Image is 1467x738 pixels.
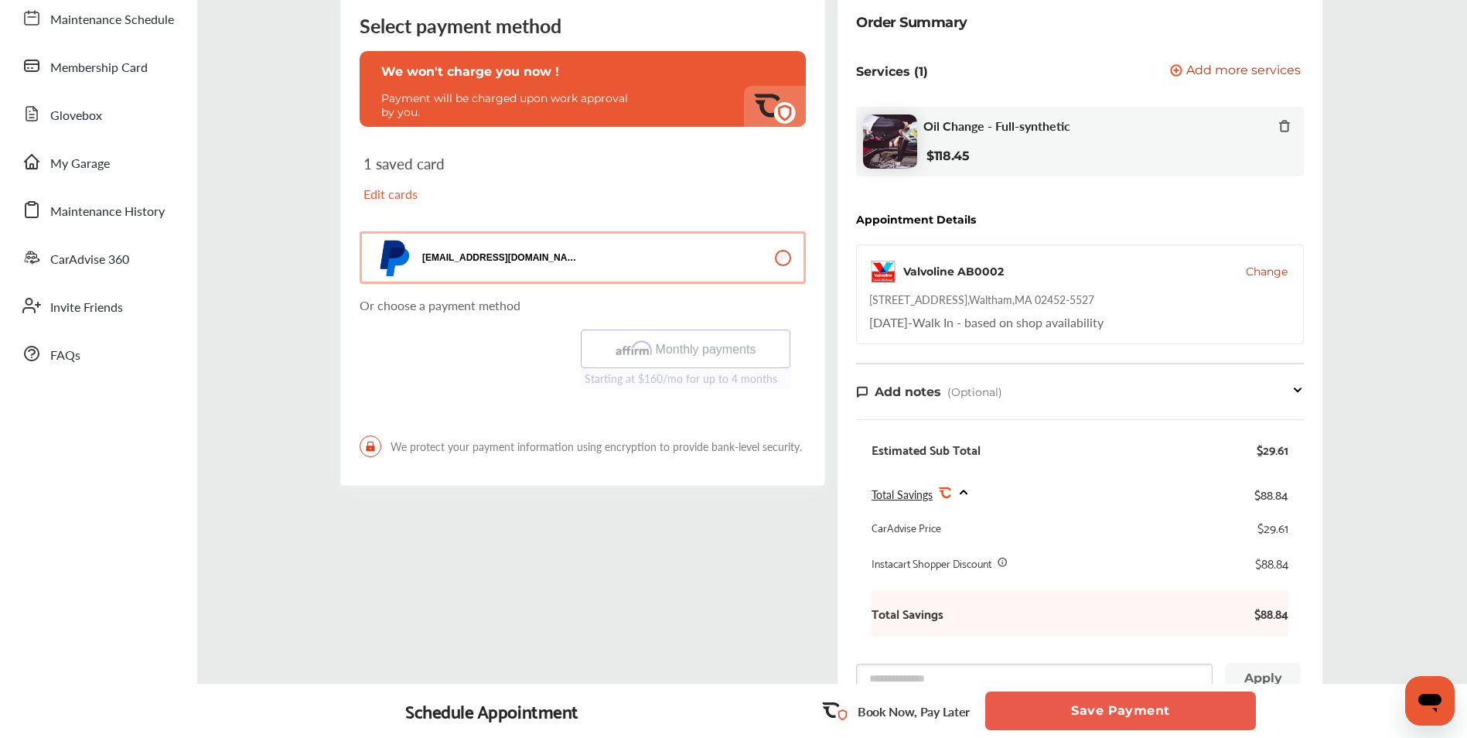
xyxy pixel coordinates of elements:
[1186,64,1301,79] span: Add more services
[14,46,182,86] a: Membership Card
[875,384,941,399] span: Add notes
[360,296,806,314] p: Or choose a payment method
[1255,555,1288,571] div: $88.84
[872,487,933,502] span: Total Savings
[985,692,1256,730] button: Save Payment
[50,298,123,318] span: Invite Friends
[363,155,574,215] div: 1 saved card
[360,436,806,457] span: We protect your payment information using encryption to provide bank-level security.
[903,264,1004,279] div: Valvoline AB0002
[1405,676,1455,726] iframe: Button to launch messaging window
[872,606,943,621] b: Total Savings
[1242,606,1288,621] b: $88.84
[858,702,970,720] p: Book Now, Pay Later
[360,330,569,419] iframe: PayPal
[14,142,182,182] a: My Garage
[926,149,970,163] b: $118.45
[360,436,381,457] img: LockIcon.bb451512.svg
[1170,64,1304,79] a: Add more services
[947,385,1002,399] span: (Optional)
[50,202,165,222] span: Maintenance History
[14,237,182,278] a: CarAdvise 360
[869,313,908,331] span: [DATE]
[872,520,941,535] div: CarAdvise Price
[50,346,80,366] span: FAQs
[872,442,981,457] div: Estimated Sub Total
[1254,483,1288,504] div: $88.84
[856,385,868,398] img: note-icon.db9493fa.svg
[14,190,182,230] a: Maintenance History
[14,285,182,326] a: Invite Friends
[869,258,897,285] img: logo-valvoline.png
[856,64,928,79] p: Services (1)
[1225,663,1301,694] button: Apply
[1257,520,1288,535] div: $29.61
[422,252,577,263] p: [EMAIL_ADDRESS][DOMAIN_NAME]
[360,12,806,39] div: Select payment method
[856,12,967,33] div: Order Summary
[863,114,917,169] img: oil-change-thumb.jpg
[856,214,976,226] div: Appointment Details
[50,154,110,174] span: My Garage
[923,118,1070,133] span: Oil Change - Full-synthetic
[381,91,636,119] p: Payment will be charged upon work approval by you.
[405,700,578,722] div: Schedule Appointment
[1170,64,1301,79] button: Add more services
[360,231,806,284] button: [EMAIL_ADDRESS][DOMAIN_NAME]
[381,64,784,79] p: We won't charge you now !
[908,313,913,331] span: -
[1257,442,1288,457] div: $29.61
[869,292,1094,307] div: [STREET_ADDRESS] , Waltham , MA 02452-5527
[50,58,148,78] span: Membership Card
[50,10,174,30] span: Maintenance Schedule
[50,106,102,126] span: Glovebox
[14,333,182,374] a: FAQs
[869,313,1104,331] div: Walk In - based on shop availability
[872,555,991,571] div: Instacart Shopper Discount
[14,94,182,134] a: Glovebox
[1246,264,1288,279] button: Change
[363,185,574,203] p: Edit cards
[50,250,129,270] span: CarAdvise 360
